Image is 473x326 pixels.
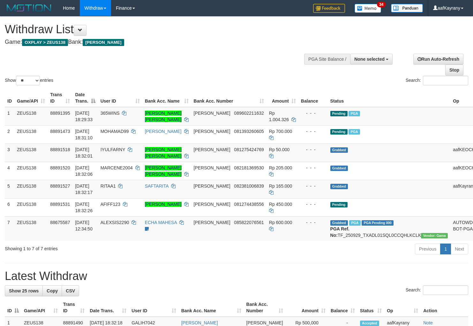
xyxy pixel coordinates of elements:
th: Bank Acc. Name: activate to sort column ascending [179,299,244,317]
a: [PERSON_NAME] [PERSON_NAME] [145,147,182,159]
span: Copy 082381006839 to clipboard [234,183,264,189]
a: 1 [440,244,451,254]
th: ID: activate to sort column descending [5,299,21,317]
th: Action [421,299,468,317]
span: Rp 1.004.326 [269,111,289,122]
div: - - - [301,146,325,153]
span: Grabbed [330,184,348,189]
a: [PERSON_NAME] [PERSON_NAME] [145,165,182,177]
th: Date Trans.: activate to sort column ascending [87,299,129,317]
div: - - - [301,201,325,207]
th: Balance [298,89,328,107]
span: 88891518 [50,147,70,152]
td: TF_250929_TXADL01SQL0CCQHLKCLK [328,216,451,241]
td: ZEUS138 [14,162,48,180]
span: Show 25 rows [9,288,39,293]
span: [PERSON_NAME] [194,147,230,152]
a: [PERSON_NAME] [145,202,182,207]
th: Date Trans.: activate to sort column descending [72,89,98,107]
span: [DATE] 18:32:01 [75,147,93,159]
div: - - - [301,183,325,189]
span: Grabbed [330,220,348,226]
span: MARCENE2004 [101,165,133,170]
td: ZEUS138 [14,198,48,216]
span: 88891520 [50,165,70,170]
th: User ID: activate to sort column ascending [129,299,178,317]
span: [PERSON_NAME] [194,129,230,134]
a: Run Auto-Refresh [413,54,463,65]
span: [PERSON_NAME] [194,111,230,116]
span: [PERSON_NAME] [83,39,124,46]
span: Rp 700.000 [269,129,292,134]
span: [DATE] 18:29:33 [75,111,93,122]
h1: Latest Withdraw [5,270,468,283]
th: Status [328,89,451,107]
th: ID [5,89,14,107]
a: ECHA MAHESA [145,220,177,225]
a: Show 25 rows [5,285,43,296]
th: Trans ID: activate to sort column ascending [60,299,87,317]
th: Bank Acc. Number: activate to sort column ascending [191,89,267,107]
a: Copy [42,285,62,296]
a: [PERSON_NAME] [145,129,182,134]
th: Game/API: activate to sort column ascending [14,89,48,107]
div: PGA Site Balance / [304,54,350,65]
a: Stop [445,65,463,75]
span: [DATE] 18:31:10 [75,129,93,140]
th: User ID: activate to sort column ascending [98,89,142,107]
span: [DATE] 18:32:06 [75,165,93,177]
span: Copy 081274438556 to clipboard [234,202,264,207]
span: Copy 082181369530 to clipboard [234,165,264,170]
th: Balance: activate to sort column ascending [328,299,357,317]
select: Showentries [16,76,40,85]
button: None selected [350,54,393,65]
div: - - - [301,165,325,171]
td: 3 [5,144,14,162]
span: Grabbed [330,166,348,171]
input: Search: [423,285,468,295]
span: Rp 50.000 [269,147,290,152]
span: PGA Pending [362,220,394,226]
span: MOHAMAD99 [101,129,129,134]
span: Marked by aafsolysreylen [349,129,360,135]
td: 7 [5,216,14,241]
td: ZEUS138 [14,180,48,198]
span: Copy 089602211632 to clipboard [234,111,264,116]
span: Rp 600.000 [269,220,292,225]
span: AFIFF123 [101,202,120,207]
span: 34 [377,2,386,7]
th: Amount: activate to sort column ascending [267,89,298,107]
td: ZEUS138 [14,125,48,144]
img: Button%20Memo.svg [355,4,381,13]
span: Copy 081393260605 to clipboard [234,129,264,134]
td: ZEUS138 [14,107,48,126]
a: Next [451,244,468,254]
a: Note [423,320,433,325]
a: SAFTARITA [145,183,169,189]
b: PGA Ref. No: [330,226,349,238]
th: Amount: activate to sort column ascending [286,299,328,317]
a: [PERSON_NAME] [PERSON_NAME] [145,111,182,122]
span: ALEXSIS2290 [101,220,129,225]
span: OXPLAY > ZEUS138 [22,39,68,46]
a: Previous [415,244,440,254]
span: IYULFARNY [101,147,125,152]
td: 5 [5,180,14,198]
span: CSV [66,288,75,293]
span: 88675587 [50,220,70,225]
div: Showing 1 to 7 of 7 entries [5,243,192,252]
th: Bank Acc. Name: activate to sort column ascending [142,89,191,107]
span: [DATE] 18:32:17 [75,183,93,195]
input: Search: [423,76,468,85]
span: Accepted [360,321,379,326]
span: RITAA1 [101,183,116,189]
span: [PERSON_NAME] [194,165,230,170]
span: 88891531 [50,202,70,207]
label: Search: [406,76,468,85]
span: Rp 205.000 [269,165,292,170]
th: Game/API: activate to sort column ascending [21,299,60,317]
span: Copy [47,288,58,293]
div: - - - [301,110,325,116]
span: [DATE] 12:34:50 [75,220,93,231]
span: Rp 450.000 [269,202,292,207]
